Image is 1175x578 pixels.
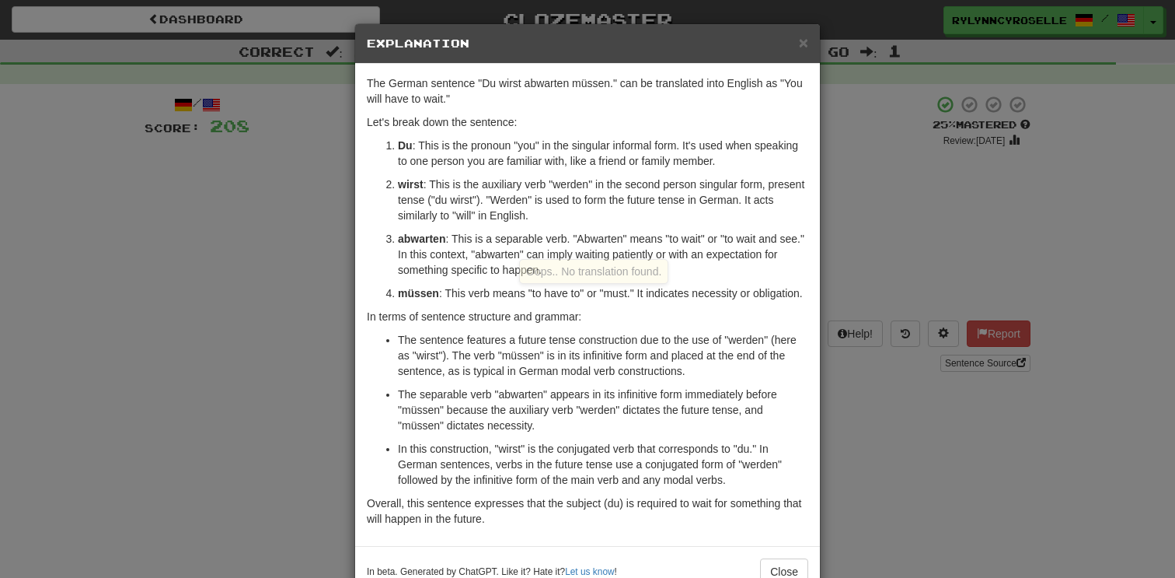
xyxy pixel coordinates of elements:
p: : This is the auxiliary verb "werden" in the second person singular form, present tense ("du wirs... [398,177,808,223]
a: Let us know [565,566,614,577]
p: In this construction, "wirst" is the conjugated verb that corresponds to "du." In German sentence... [398,441,808,488]
p: : This is a separable verb. "Abwarten" means "to wait" or "to wait and see." In this context, "ab... [398,231,808,278]
p: : This is the pronoun "you" in the singular informal form. It's used when speaking to one person ... [398,138,808,169]
p: : This verb means "to have to" or "must." It indicates necessity or obligation. [398,285,808,301]
p: The German sentence "Du wirst abwarten müssen." can be translated into English as "You will have ... [367,75,808,107]
p: Let's break down the sentence: [367,114,808,130]
span: × [799,33,808,51]
strong: müssen [398,287,439,300]
p: In terms of sentence structure and grammar: [367,309,808,324]
h5: Explanation [367,36,808,51]
button: Close [799,34,808,51]
strong: wirst [398,178,424,191]
strong: abwarten [398,233,445,245]
p: The sentence features a future tense construction due to the use of "werden" (here as "wirst"). T... [398,332,808,379]
p: The separable verb "abwarten" appears in its infinitive form immediately before "müssen" because ... [398,387,808,433]
strong: Du [398,139,413,152]
p: Overall, this sentence expresses that the subject (du) is required to wait for something that wil... [367,496,808,527]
